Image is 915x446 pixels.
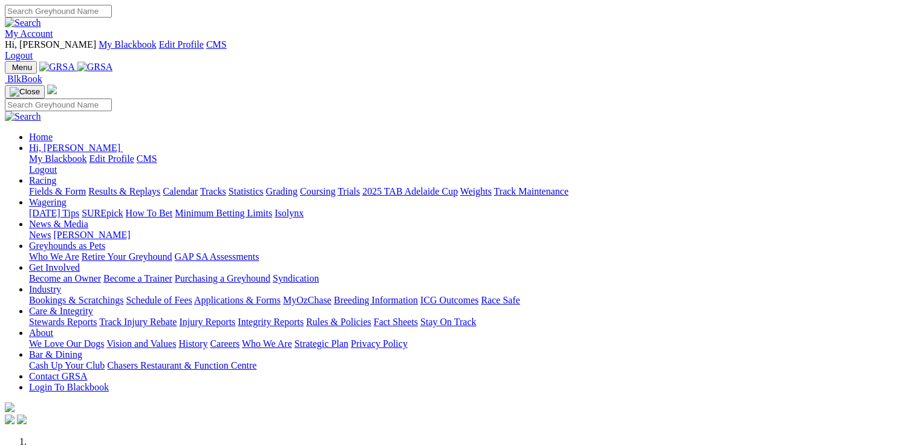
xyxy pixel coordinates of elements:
[5,85,45,99] button: Toggle navigation
[5,74,42,84] a: BlkBook
[5,28,53,39] a: My Account
[88,186,160,196] a: Results & Replays
[47,85,57,94] img: logo-grsa-white.png
[29,349,82,360] a: Bar & Dining
[29,262,80,273] a: Get Involved
[29,360,910,371] div: Bar & Dining
[29,208,910,219] div: Wagering
[5,111,41,122] img: Search
[29,186,910,197] div: Racing
[163,186,198,196] a: Calendar
[77,62,113,73] img: GRSA
[29,175,56,186] a: Racing
[481,295,519,305] a: Race Safe
[29,317,910,328] div: Care & Integrity
[29,317,97,327] a: Stewards Reports
[29,251,910,262] div: Greyhounds as Pets
[29,164,57,175] a: Logout
[126,208,173,218] a: How To Bet
[10,87,40,97] img: Close
[29,295,123,305] a: Bookings & Scratchings
[29,230,51,240] a: News
[17,415,27,424] img: twitter.svg
[178,338,207,349] a: History
[5,39,910,61] div: My Account
[229,186,264,196] a: Statistics
[374,317,418,327] a: Fact Sheets
[295,338,348,349] a: Strategic Plan
[12,63,32,72] span: Menu
[29,371,87,381] a: Contact GRSA
[7,74,42,84] span: BlkBook
[420,295,478,305] a: ICG Outcomes
[175,208,272,218] a: Minimum Betting Limits
[82,208,123,218] a: SUREpick
[29,273,101,283] a: Become an Owner
[29,306,93,316] a: Care & Integrity
[300,186,336,196] a: Coursing
[29,186,86,196] a: Fields & Form
[5,5,112,18] input: Search
[275,208,304,218] a: Isolynx
[5,415,15,424] img: facebook.svg
[337,186,360,196] a: Trials
[175,273,270,283] a: Purchasing a Greyhound
[29,143,120,153] span: Hi, [PERSON_NAME]
[107,360,256,370] a: Chasers Restaurant & Function Centre
[266,186,298,196] a: Grading
[29,197,67,207] a: Wagering
[210,338,239,349] a: Careers
[283,295,331,305] a: MyOzChase
[194,295,281,305] a: Applications & Forms
[362,186,458,196] a: 2025 TAB Adelaide Cup
[29,328,53,338] a: About
[29,338,910,349] div: About
[29,284,61,294] a: Industry
[494,186,568,196] a: Track Maintenance
[5,61,37,74] button: Toggle navigation
[29,154,87,164] a: My Blackbook
[53,230,130,240] a: [PERSON_NAME]
[29,208,79,218] a: [DATE] Tips
[106,338,176,349] a: Vision and Values
[29,154,910,175] div: Hi, [PERSON_NAME]
[306,317,371,327] a: Rules & Policies
[29,338,104,349] a: We Love Our Dogs
[5,39,96,50] span: Hi, [PERSON_NAME]
[29,132,53,142] a: Home
[5,50,33,60] a: Logout
[200,186,226,196] a: Tracks
[29,382,109,392] a: Login To Blackbook
[175,251,259,262] a: GAP SA Assessments
[5,402,15,412] img: logo-grsa-white.png
[179,317,235,327] a: Injury Reports
[29,230,910,241] div: News & Media
[29,295,910,306] div: Industry
[126,295,192,305] a: Schedule of Fees
[103,273,172,283] a: Become a Trainer
[137,154,157,164] a: CMS
[82,251,172,262] a: Retire Your Greyhound
[238,317,304,327] a: Integrity Reports
[159,39,204,50] a: Edit Profile
[99,317,177,327] a: Track Injury Rebate
[5,18,41,28] img: Search
[39,62,75,73] img: GRSA
[273,273,319,283] a: Syndication
[29,219,88,229] a: News & Media
[29,143,123,153] a: Hi, [PERSON_NAME]
[242,338,292,349] a: Who We Are
[5,99,112,111] input: Search
[99,39,157,50] a: My Blackbook
[351,338,408,349] a: Privacy Policy
[29,273,910,284] div: Get Involved
[29,360,105,370] a: Cash Up Your Club
[29,241,105,251] a: Greyhounds as Pets
[90,154,134,164] a: Edit Profile
[460,186,492,196] a: Weights
[29,251,79,262] a: Who We Are
[420,317,476,327] a: Stay On Track
[206,39,227,50] a: CMS
[334,295,418,305] a: Breeding Information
